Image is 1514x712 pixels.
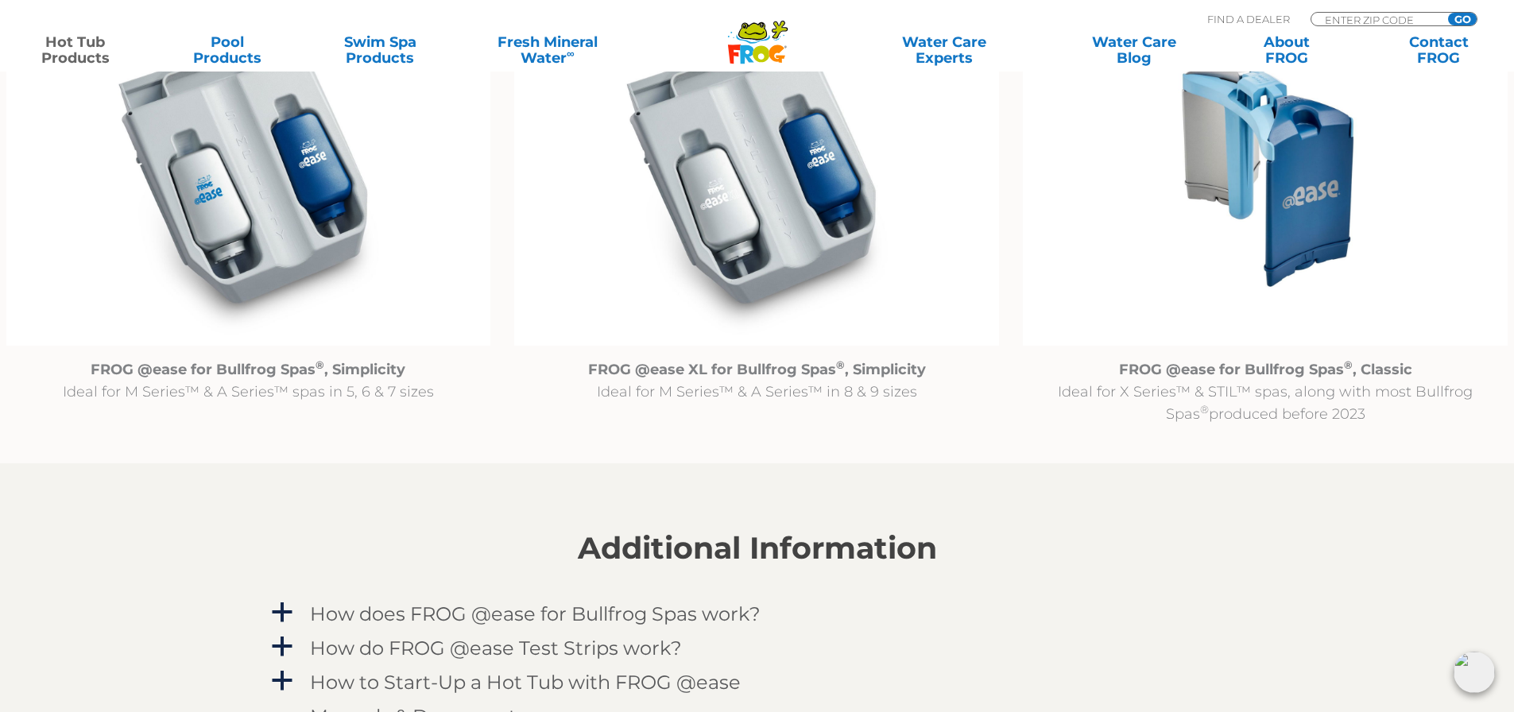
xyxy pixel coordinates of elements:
[514,358,999,403] p: Ideal for M Series™ & A Series™ in 8 & 9 sizes
[848,34,1040,66] a: Water CareExperts
[1448,13,1477,25] input: GO
[269,599,1246,629] a: a How does FROG @ease for Bullfrog Spas work?
[269,531,1246,566] h2: Additional Information
[310,637,682,659] h4: How do FROG @ease Test Strips work?
[316,358,324,371] sup: ®
[91,361,405,378] strong: FROG @ease for Bullfrog Spas , Simplicity
[270,601,294,625] span: a
[1380,34,1498,66] a: ContactFROG
[270,635,294,659] span: a
[1075,34,1193,66] a: Water CareBlog
[310,603,761,625] h4: How does FROG @ease for Bullfrog Spas work?
[321,34,439,66] a: Swim SpaProducts
[1119,361,1412,378] strong: FROG @ease for Bullfrog Spas , Classic
[588,361,926,378] strong: FROG @ease XL for Bullfrog Spas , Simplicity
[1227,34,1346,66] a: AboutFROG
[310,671,741,693] h4: How to Start-Up a Hot Tub with FROG @ease
[168,34,287,66] a: PoolProducts
[270,669,294,693] span: a
[1344,358,1353,371] sup: ®
[836,358,845,371] sup: ®
[16,34,134,66] a: Hot TubProducts
[567,47,575,60] sup: ∞
[1323,13,1431,26] input: Zip Code Form
[1200,403,1209,416] sup: ®
[269,633,1246,663] a: a How do FROG @ease Test Strips work?
[6,358,491,403] p: Ideal for M Series™ & A Series™ spas in 5, 6 & 7 sizes
[1023,358,1508,425] p: Ideal for X Series™ & STIL™ spas, along with most Bullfrog Spas produced before 2023
[269,667,1246,697] a: a How to Start-Up a Hot Tub with FROG @ease
[1207,12,1290,26] p: Find A Dealer
[1454,652,1495,693] img: openIcon
[473,34,621,66] a: Fresh MineralWater∞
